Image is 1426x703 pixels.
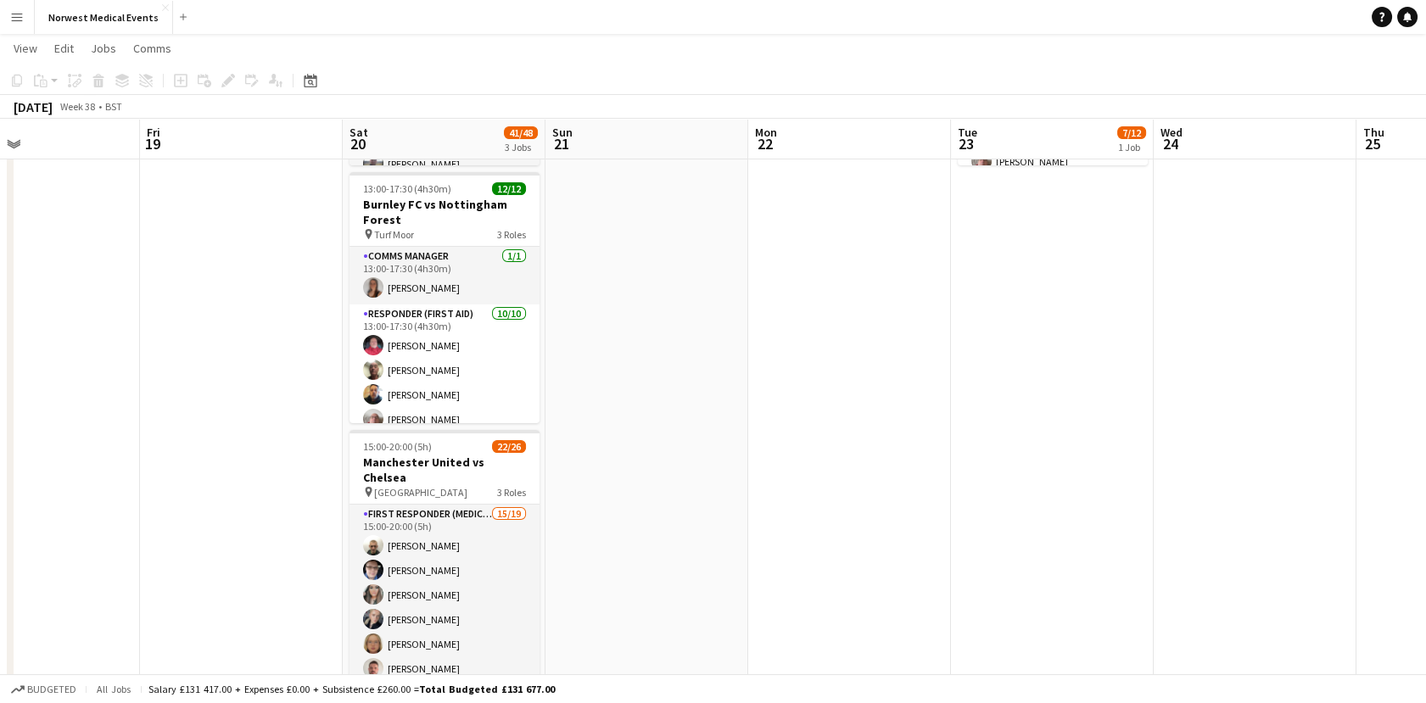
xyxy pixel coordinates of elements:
app-card-role: Responder (First Aid)10/1013:00-17:30 (4h30m)[PERSON_NAME][PERSON_NAME][PERSON_NAME][PERSON_NAME] [350,304,540,583]
app-job-card: 13:00-17:30 (4h30m)12/12Burnley FC vs Nottingham Forest Turf Moor3 RolesComms Manager1/113:00-17:... [350,172,540,423]
span: Week 38 [56,100,98,113]
button: Budgeted [8,680,79,699]
span: 41/48 [504,126,538,139]
span: 13:00-17:30 (4h30m) [363,182,451,195]
span: Comms [133,41,171,56]
span: Thu [1363,125,1384,140]
a: Comms [126,37,178,59]
a: Edit [48,37,81,59]
h3: Manchester United vs Chelsea [350,455,540,485]
span: 21 [550,134,573,153]
span: 15:00-20:00 (5h) [363,440,432,453]
span: 24 [1158,134,1183,153]
span: 25 [1361,134,1384,153]
span: Edit [54,41,74,56]
h3: Burnley FC vs Nottingham Forest [350,197,540,227]
span: Sat [350,125,368,140]
span: Jobs [91,41,116,56]
div: [DATE] [14,98,53,115]
span: Mon [755,125,777,140]
a: Jobs [84,37,123,59]
span: Total Budgeted £131 677.00 [419,683,555,695]
span: All jobs [93,683,134,695]
span: Fri [147,125,160,140]
span: 12/12 [492,182,526,195]
span: [GEOGRAPHIC_DATA] [374,486,467,499]
div: BST [105,100,122,113]
span: 22/26 [492,440,526,453]
span: 3 Roles [497,486,526,499]
div: Salary £131 417.00 + Expenses £0.00 + Subsistence £260.00 = [148,683,555,695]
span: 3 Roles [497,228,526,241]
span: 22 [752,134,777,153]
button: Norwest Medical Events [35,1,173,34]
span: Budgeted [27,683,76,695]
app-job-card: 15:00-20:00 (5h)22/26Manchester United vs Chelsea [GEOGRAPHIC_DATA]3 RolesFirst Responder (Medica... [350,430,540,681]
span: Sun [552,125,573,140]
span: Tue [958,125,977,140]
span: 7/12 [1117,126,1146,139]
span: Turf Moor [374,228,414,241]
span: 20 [347,134,368,153]
span: 23 [955,134,977,153]
span: 19 [144,134,160,153]
a: View [7,37,44,59]
div: 3 Jobs [505,141,537,153]
span: View [14,41,37,56]
div: 1 Job [1118,141,1145,153]
app-card-role: Comms Manager1/113:00-17:30 (4h30m)[PERSON_NAME] [350,247,540,304]
span: Wed [1160,125,1183,140]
